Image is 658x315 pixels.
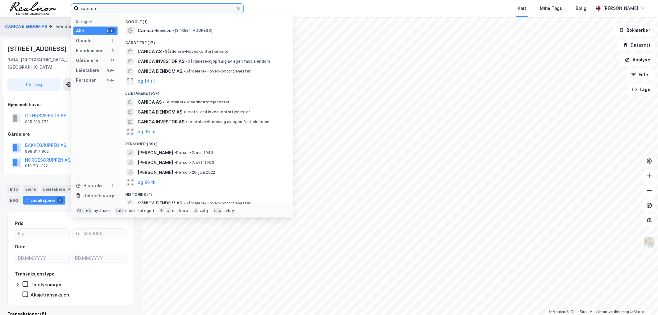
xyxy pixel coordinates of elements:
span: CANICA EIENDOM AS [138,108,182,116]
a: OpenStreetMap [567,310,597,314]
button: CANICA EIENDOM AS [5,23,48,30]
span: • [184,201,185,205]
a: Improve this map [598,310,629,314]
span: Leietaker • Hovedkontortjenester [163,100,230,105]
span: CANICA INVESTOR AS [138,118,184,126]
span: Person • 2. mai 1943 [174,150,213,155]
div: Alle [76,27,84,35]
span: • [174,160,176,165]
div: 8 [57,197,63,203]
button: Tag [7,78,60,91]
div: tab [115,208,124,214]
span: Eiendom • [STREET_ADDRESS] [154,28,212,33]
div: Pris [15,220,23,227]
span: Leietaker • Kjøp/salg av egen fast eiendom [186,119,269,124]
span: CANICA INVESTOR AS [138,58,184,65]
span: • [174,170,176,175]
span: • [186,119,188,124]
div: 998 817 862 [25,149,49,154]
div: esc [213,208,222,214]
img: realnor-logo.934646d98de889bb5806.png [10,2,56,15]
button: og 14 til [138,77,155,85]
span: [PERSON_NAME] [138,149,173,156]
div: Kart [518,5,526,12]
div: nytt søk [94,208,110,213]
div: neste kategori [125,208,154,213]
span: CANICA AS [138,48,162,55]
span: CANICA EIENDOM AS [138,68,182,75]
span: • [184,110,185,114]
button: Bokmerker [614,24,656,36]
div: Gårdeiere [76,57,98,64]
div: avbryt [223,208,236,213]
span: [PERSON_NAME] [138,159,173,166]
div: 819 731 322 [25,164,48,168]
div: Info [7,185,20,193]
span: • [174,150,176,155]
div: Leietakere [76,67,100,74]
div: 17 [110,58,115,63]
span: • [186,59,188,64]
span: [PERSON_NAME] [138,169,173,176]
div: Mine Tags [540,5,562,12]
span: Person • 7. okt. 1993 [174,160,214,165]
div: Dato [15,243,26,251]
div: Leietakere [41,185,75,193]
span: CANICA EIENDOM AS [138,200,182,207]
span: Gårdeiere • Hovedkontortjenester [184,201,251,206]
div: Eiendommer [76,47,103,54]
div: Aksjetransaksjon [31,292,69,298]
div: 925 016 772 [25,119,48,124]
div: 0 [110,48,115,53]
span: Gårdeiere • Hovedkontortjenester [163,49,230,54]
div: Ctrl + k [76,208,93,214]
div: Bolig [576,5,586,12]
div: Transaksjoner [23,196,65,205]
div: 1 [110,183,115,188]
input: Fra [15,229,69,238]
span: Leietaker • Hovedkontortjenester [184,110,250,114]
span: Person • 26. juni 2022 [174,170,215,175]
div: Google [76,37,92,44]
span: Gårdeiere • Hovedkontortjenester [184,69,251,74]
div: Personer [76,77,96,84]
button: og 96 til [138,179,155,186]
div: [PERSON_NAME] [603,5,638,12]
img: Z [644,237,655,248]
button: Tags [627,83,656,96]
input: Til 15250000 [72,229,126,238]
div: Eiendom [56,23,74,30]
div: 99+ [106,28,115,33]
span: • [163,49,165,54]
span: Canica [138,27,153,34]
span: • [154,28,156,33]
div: Historikk [76,182,103,189]
div: 4 [66,186,72,192]
input: DD.MM.YYYY [15,253,69,263]
span: • [163,100,165,104]
div: Delete history [83,192,114,199]
span: • [184,69,185,73]
button: og 96 til [138,128,155,135]
div: Hjemmelshaver [8,101,134,108]
div: Google (1) [120,15,293,26]
div: 1 [110,38,115,43]
div: Gårdeiere [8,131,134,138]
div: 3414, [GEOGRAPHIC_DATA], [GEOGRAPHIC_DATA] [7,56,112,71]
div: ESG [7,196,21,205]
div: [STREET_ADDRESS] [7,44,68,54]
div: Kontrollprogram for chat [627,285,658,315]
div: Gårdeiere (17) [120,35,293,47]
div: Eiere [23,185,38,193]
div: Tinglysninger [31,282,62,288]
span: CANICA AS [138,98,162,106]
div: Leietakere (99+) [120,86,293,97]
iframe: Chat Widget [627,285,658,315]
div: Transaksjonstype [15,270,55,278]
div: Personer (99+) [120,137,293,148]
button: Filter [626,68,656,81]
div: markere [172,208,188,213]
div: Kategori [76,19,118,24]
div: 99+ [106,78,115,83]
input: DD.MM.YYYY [72,253,126,263]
